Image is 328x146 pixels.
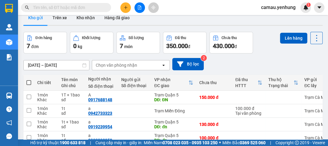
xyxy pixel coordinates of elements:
div: 130.000 đ [199,122,229,127]
div: Trạm Miền Đông [154,108,193,113]
button: plus [120,2,131,13]
button: caret-down [314,2,324,13]
span: đ [234,44,237,49]
span: search [25,5,29,10]
div: 100.000 đ [199,135,229,140]
div: Khác [37,97,55,102]
div: Khác [37,124,55,129]
div: Chi tiết [37,80,55,85]
div: Số điện thoại [88,84,115,89]
div: Người nhận [88,77,115,81]
div: 0917688148 [88,97,112,102]
span: caret-down [317,5,322,10]
strong: 0708 023 035 - 0935 103 250 [163,140,218,145]
button: Trên xe [48,11,72,25]
span: | [90,139,91,146]
div: A [88,93,115,97]
span: món [124,44,133,49]
div: VP nhận [154,77,188,82]
input: Tìm tên, số ĐT hoặc mã đơn [33,4,104,11]
span: kg [78,44,82,49]
button: Kho nhận [72,11,100,25]
div: 1 món [37,120,55,124]
div: sđ [61,138,82,143]
div: a [88,133,115,138]
th: Toggle SortBy [232,75,265,91]
svg: open [161,63,166,68]
img: warehouse-icon [6,24,12,30]
div: Số lượng [128,36,144,40]
div: 1t + 1bao [61,120,82,124]
span: 430.000 [213,42,234,50]
div: DĐ: ĐN [154,97,193,102]
div: 0932093959 [88,138,112,143]
div: a [88,106,115,111]
button: file-add [134,2,145,13]
button: Đã thu350.000đ [163,32,206,53]
span: camau.yenhung [256,4,300,11]
img: warehouse-icon [6,93,12,99]
div: 1t [61,106,82,111]
span: notification [6,120,12,126]
span: Hỗ trợ kỹ thuật: [30,139,86,146]
div: 1 món [37,93,55,97]
button: aim [148,2,159,13]
button: Đơn hàng7đơn [23,32,67,53]
div: a [88,120,115,124]
div: 1t [61,133,82,138]
button: Kho gửi [23,11,48,25]
span: question-circle [6,106,12,112]
span: | [270,139,271,146]
div: Thu hộ [268,77,293,82]
div: 0919239954 [88,124,112,129]
div: Trạm Quận 5 [154,93,193,97]
th: Toggle SortBy [265,75,301,91]
div: 1 món [37,133,55,138]
div: sđ [61,124,82,129]
div: Đơn hàng [35,36,52,40]
div: Chưa thu [221,36,237,40]
span: Miền Bắc [222,139,266,146]
div: Số điện thoại [121,83,148,88]
span: 7 [120,42,123,50]
th: Toggle SortBy [151,75,196,91]
div: Trạm Quận 5 [154,133,193,138]
div: Đã thu [235,77,257,82]
div: 0942733323 [88,111,112,116]
div: Khác [37,138,55,143]
span: message [6,133,12,139]
span: 0 [73,42,77,50]
div: Trạng thái [268,83,293,88]
img: icon-new-feature [303,5,308,10]
div: 1 món [37,106,55,111]
div: sđ [61,111,82,116]
span: đ [188,44,190,49]
div: Khối lượng [82,36,100,40]
span: file-add [137,5,142,10]
span: đơn [31,44,39,49]
span: 1 [307,3,309,7]
img: warehouse-icon [6,39,12,45]
button: Hàng đã giao [100,11,134,25]
button: Lên hàng [280,33,307,44]
span: 350.000 [166,42,188,50]
div: DĐ: đn [154,124,193,129]
span: aim [151,5,155,10]
span: ⚪️ [219,141,221,144]
div: HTTT [235,83,257,88]
img: solution-icon [6,54,12,60]
button: Số lượng7món [116,32,160,53]
button: Bộ lọc [172,58,204,70]
input: Select a date range. [24,60,89,70]
div: sđ [61,97,82,102]
sup: 1 [306,3,311,7]
img: logo-vxr [5,4,13,13]
div: Tên món [61,77,82,82]
div: Người gửi [121,77,148,82]
div: 1T + 1bao [61,93,82,97]
span: Miền Nam [144,139,218,146]
button: Khối lượng0kg [70,32,113,53]
div: Khác [37,111,55,116]
div: 150.000 đ [199,95,229,100]
span: plus [124,5,128,10]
